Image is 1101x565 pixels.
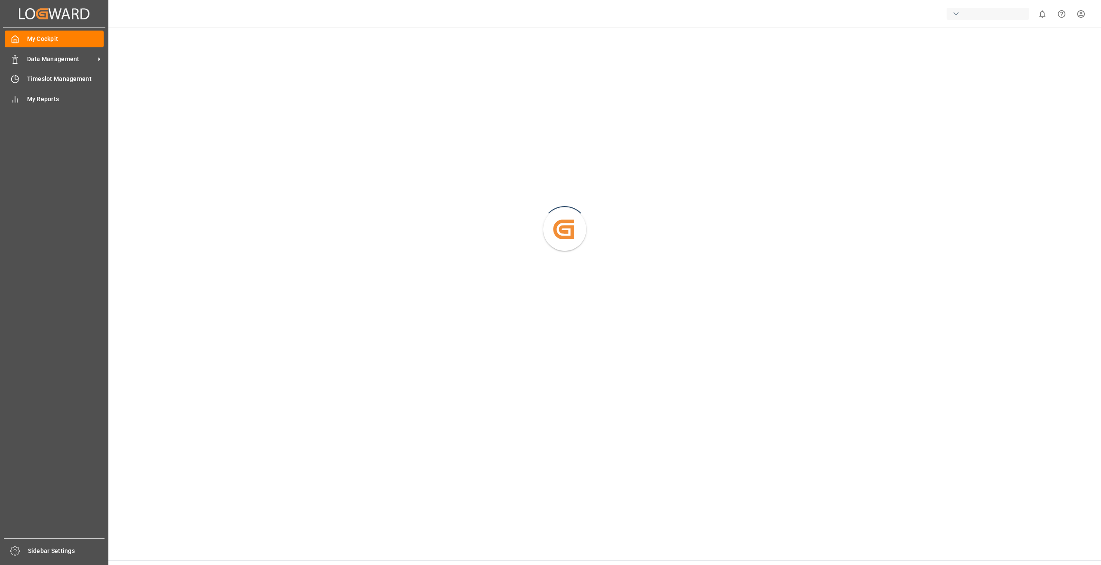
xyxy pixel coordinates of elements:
span: Data Management [27,55,95,64]
button: show 0 new notifications [1033,4,1052,24]
span: My Reports [27,95,104,104]
span: Sidebar Settings [28,546,105,556]
span: Timeslot Management [27,74,104,83]
span: My Cockpit [27,34,104,43]
a: My Cockpit [5,31,104,47]
button: Help Center [1052,4,1071,24]
a: My Reports [5,90,104,107]
a: Timeslot Management [5,71,104,87]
